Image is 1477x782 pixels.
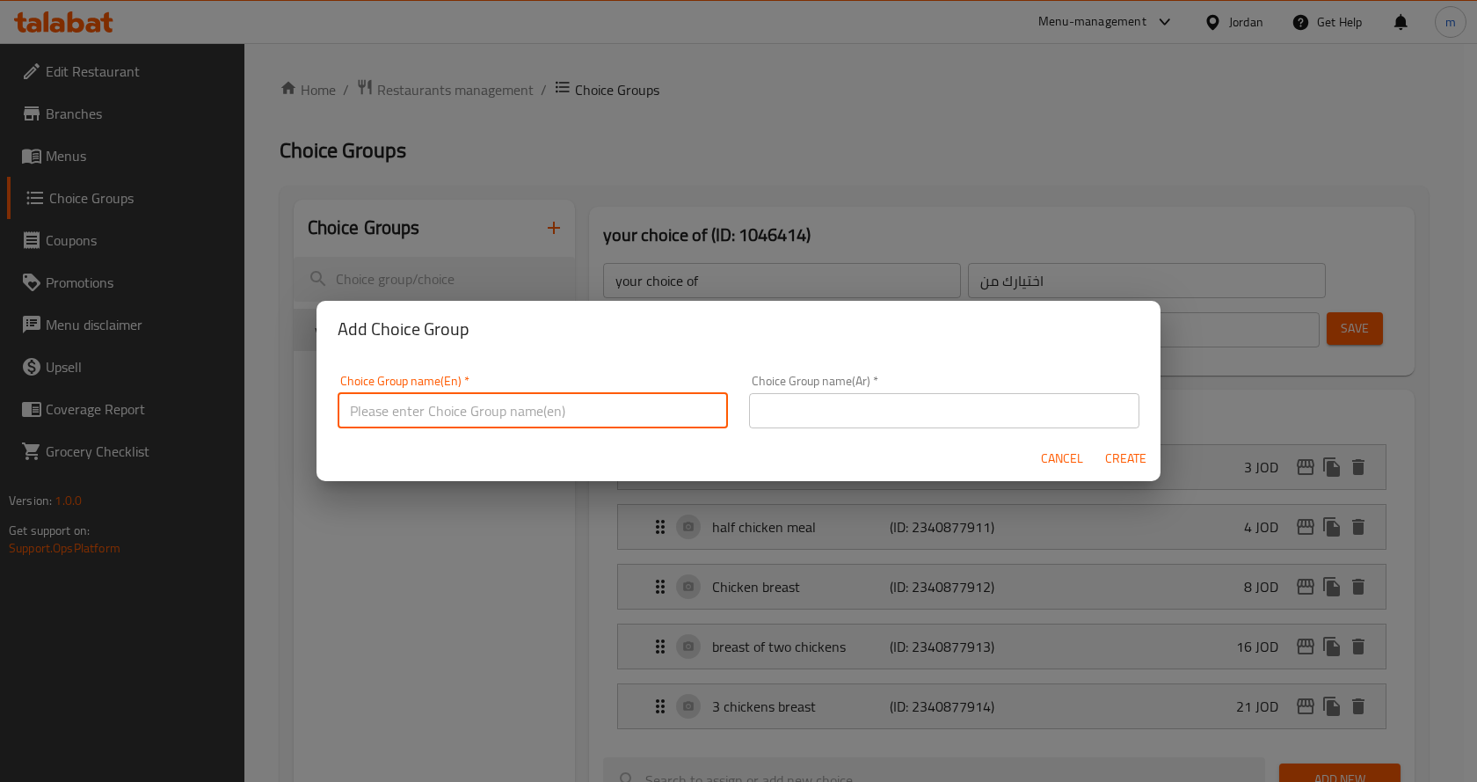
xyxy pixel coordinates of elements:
button: Cancel [1034,442,1090,475]
button: Create [1097,442,1153,475]
input: Please enter Choice Group name(en) [338,393,728,428]
span: Create [1104,448,1146,470]
span: Cancel [1041,448,1083,470]
input: Please enter Choice Group name(ar) [749,393,1139,428]
h2: Add Choice Group [338,315,1139,343]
